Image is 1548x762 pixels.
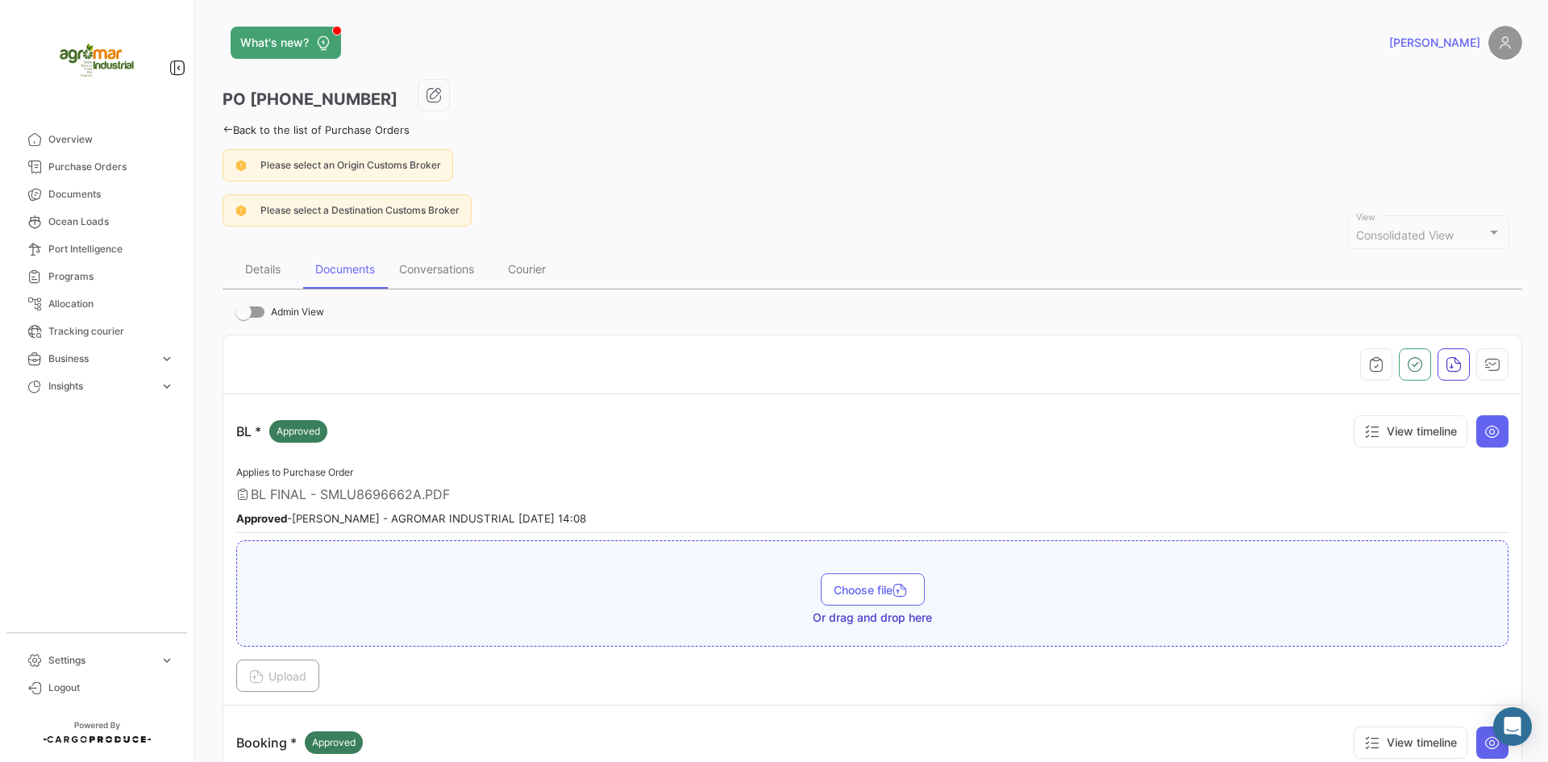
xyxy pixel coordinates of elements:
img: agromar.jpg [56,19,137,100]
div: Conversations [399,262,474,276]
a: Ocean Loads [13,208,181,235]
a: Back to the list of Purchase Orders [223,123,410,136]
a: Documents [13,181,181,208]
a: Purchase Orders [13,153,181,181]
span: expand_more [160,352,174,366]
span: What's new? [240,35,309,51]
button: View timeline [1354,727,1467,759]
a: Overview [13,126,181,153]
span: Upload [249,669,306,683]
img: placeholder-user.png [1488,26,1522,60]
span: expand_more [160,379,174,393]
span: Business [48,352,153,366]
span: Logout [48,681,174,695]
span: Applies to Purchase Order [236,466,353,478]
span: expand_more [160,653,174,668]
span: Approved [312,735,356,750]
a: Tracking courier [13,318,181,345]
span: Documents [48,187,174,202]
small: - [PERSON_NAME] - AGROMAR INDUSTRIAL [DATE] 14:08 [236,512,586,525]
span: Choose file [834,583,912,597]
a: Allocation [13,290,181,318]
span: [PERSON_NAME] [1389,35,1480,51]
span: Admin View [271,302,324,322]
button: Choose file [821,573,925,606]
div: Abrir Intercom Messenger [1493,707,1532,746]
span: Tracking courier [48,324,174,339]
div: Courier [508,262,546,276]
span: Or drag and drop here [813,610,932,626]
span: Purchase Orders [48,160,174,174]
button: Upload [236,660,319,692]
p: Booking * [236,731,363,754]
button: What's new? [231,27,341,59]
span: Please select an Origin Customs Broker [260,159,441,171]
div: Documents [315,262,375,276]
button: View timeline [1354,415,1467,448]
div: Details [245,262,281,276]
span: Settings [48,653,153,668]
a: Port Intelligence [13,235,181,263]
span: Programs [48,269,174,284]
b: Approved [236,512,287,525]
span: BL FINAL - SMLU8696662A.PDF [251,486,450,502]
span: Allocation [48,297,174,311]
mat-select-trigger: Consolidated View [1356,228,1454,242]
span: Approved [277,424,320,439]
span: Ocean Loads [48,214,174,229]
span: Overview [48,132,174,147]
span: Please select a Destination Customs Broker [260,204,460,216]
h3: PO [PHONE_NUMBER] [223,88,397,110]
a: Programs [13,263,181,290]
span: Insights [48,379,153,393]
span: Port Intelligence [48,242,174,256]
